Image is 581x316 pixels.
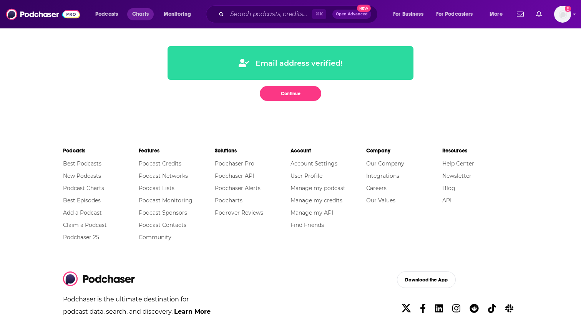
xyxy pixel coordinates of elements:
a: Podchaser Alerts [215,185,261,192]
a: Blog [442,185,455,192]
a: Podcast Monitoring [139,197,193,204]
div: Email address verified! [239,58,342,68]
a: Podrover Reviews [215,209,263,216]
a: Podcast Contacts [139,222,186,228]
span: Charts [132,9,149,20]
li: Podcasts [63,144,139,157]
a: Community [139,234,171,241]
a: Newsletter [442,172,471,179]
button: open menu [431,8,484,20]
a: API [442,197,452,204]
button: Show profile menu [554,6,571,23]
img: Podchaser - Follow, Share and Rate Podcasts [6,7,80,22]
span: For Podcasters [436,9,473,20]
a: Podcast Lists [139,185,174,192]
a: Find Friends [290,222,324,228]
span: Open Advanced [336,12,368,16]
button: Open AdvancedNew [332,10,371,19]
li: Solutions [215,144,290,157]
a: Podcast Charts [63,185,104,192]
span: Podcasts [95,9,118,20]
img: Podchaser - Follow, Share and Rate Podcasts [63,271,135,286]
input: Search podcasts, credits, & more... [227,8,312,20]
span: For Business [393,9,423,20]
a: Careers [366,185,387,192]
a: Podcharts [215,197,242,204]
a: Our Values [366,197,395,204]
a: Podcast Sponsors [139,209,187,216]
li: Account [290,144,366,157]
a: Account Settings [290,160,337,167]
span: Logged in as agarland1 [554,6,571,23]
span: Monitoring [164,9,191,20]
a: Podchaser Pro [215,160,254,167]
a: Podchaser 25 [63,234,99,241]
a: Best Podcasts [63,160,101,167]
a: Claim a Podcast [63,222,107,228]
div: Search podcasts, credits, & more... [213,5,385,23]
a: Integrations [366,172,399,179]
a: Show notifications dropdown [533,8,545,21]
a: Show notifications dropdown [514,8,527,21]
button: open menu [158,8,201,20]
a: Best Episodes [63,197,101,204]
a: User Profile [290,172,322,179]
a: Podchaser API [215,172,254,179]
button: Continue [260,86,321,101]
img: User Profile [554,6,571,23]
a: Podcast Credits [139,160,181,167]
span: New [357,5,371,12]
button: open menu [90,8,128,20]
a: New Podcasts [63,172,101,179]
button: open menu [388,8,433,20]
button: Download the App [397,271,456,288]
li: Resources [442,144,518,157]
a: Learn More [174,308,211,315]
span: More [490,9,503,20]
a: Manage my API [290,209,333,216]
li: Features [139,144,214,157]
a: Manage my credits [290,197,342,204]
a: Help Center [442,160,474,167]
svg: Add a profile image [565,6,571,12]
a: Add a Podcast [63,209,102,216]
span: ⌘ K [312,9,326,19]
a: Manage my podcast [290,185,345,192]
a: Podcast Networks [139,172,188,179]
button: open menu [484,8,512,20]
li: Company [366,144,442,157]
a: Charts [127,8,153,20]
a: Our Company [366,160,404,167]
